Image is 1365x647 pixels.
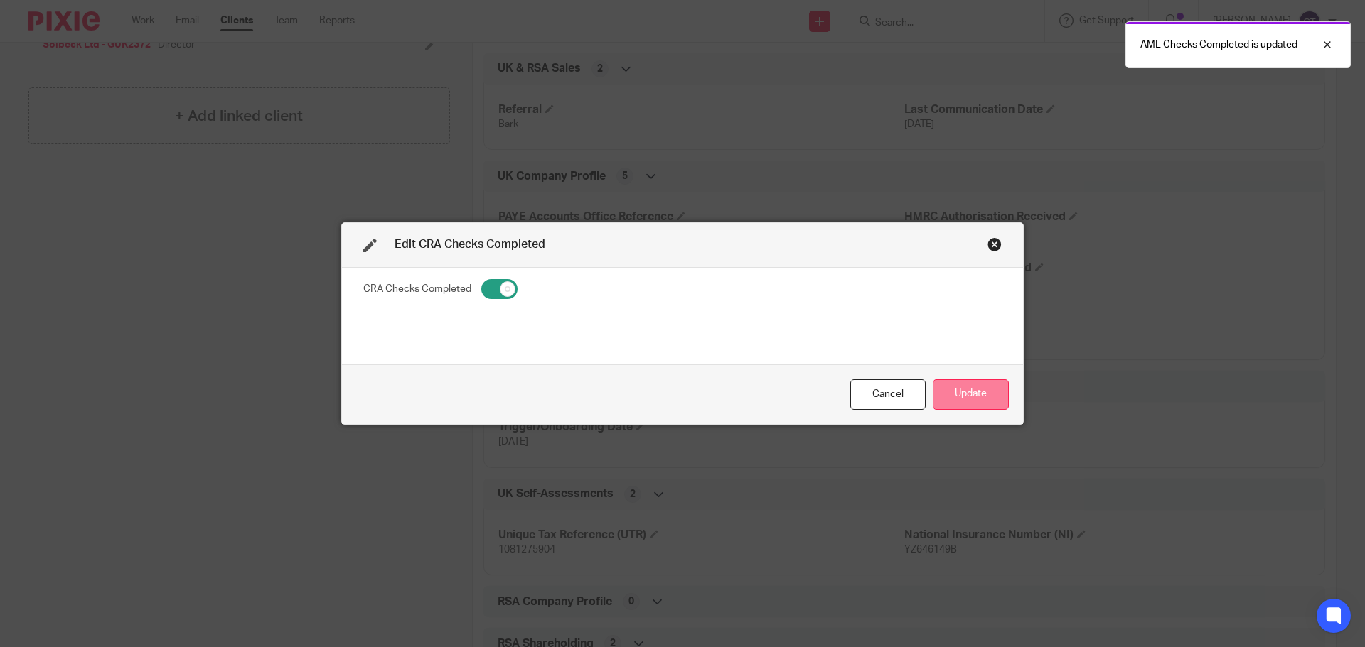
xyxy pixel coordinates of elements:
[363,282,471,296] label: CRA Checks Completed
[395,239,545,250] span: Edit CRA Checks Completed
[1140,38,1297,52] p: AML Checks Completed is updated
[850,379,926,410] div: Close this dialog window
[987,237,1002,251] div: Close this dialog window
[933,379,1009,410] button: Update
